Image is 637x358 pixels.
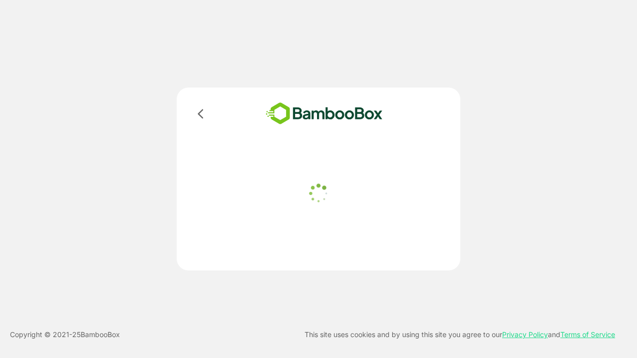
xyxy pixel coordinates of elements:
img: bamboobox [251,99,397,128]
p: Copyright © 2021- 25 BambooBox [10,329,120,341]
a: Terms of Service [560,330,615,339]
a: Privacy Policy [502,330,548,339]
p: This site uses cookies and by using this site you agree to our and [305,329,615,341]
img: loader [306,181,331,206]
